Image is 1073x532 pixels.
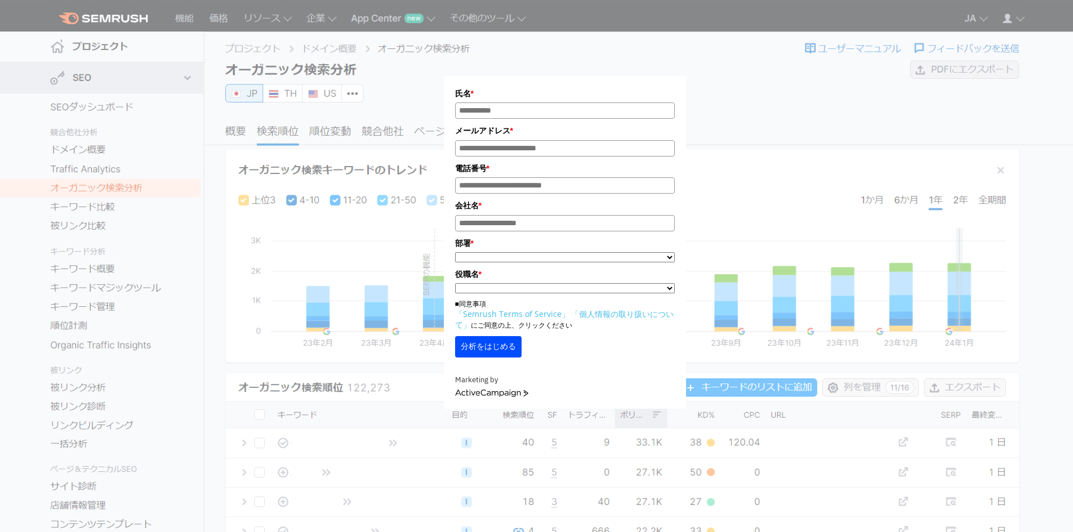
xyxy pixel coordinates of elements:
[455,336,522,357] button: 分析をはじめる
[455,199,675,212] label: 会社名
[455,162,675,175] label: 電話番号
[455,299,675,330] p: ■同意事項 にご同意の上、クリックください
[455,374,675,386] div: Marketing by
[455,309,569,319] a: 「Semrush Terms of Service」
[455,237,675,249] label: 部署
[455,124,675,137] label: メールアドレス
[455,268,675,280] label: 役職名
[455,87,675,100] label: 氏名
[455,309,674,330] a: 「個人情報の取り扱いについて」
